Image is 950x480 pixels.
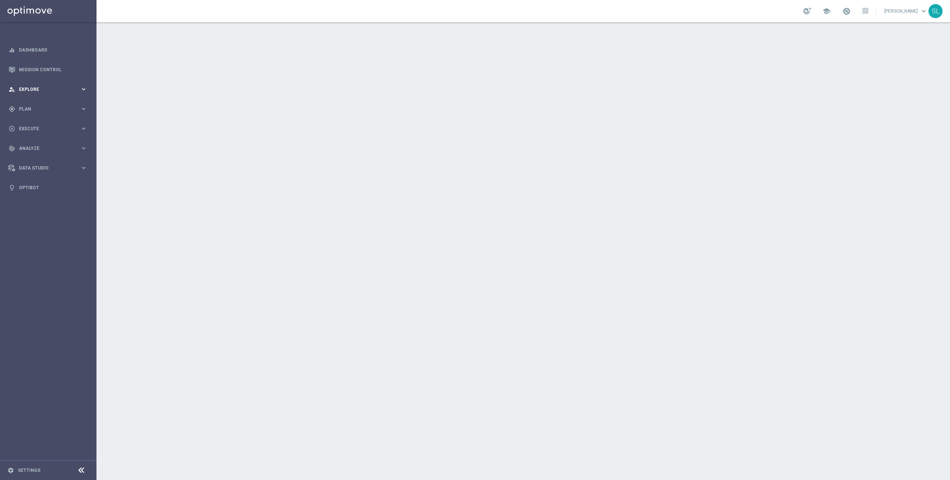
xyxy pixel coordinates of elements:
div: Data Studio [9,165,80,171]
div: Dashboard [9,40,87,60]
button: gps_fixed Plan keyboard_arrow_right [8,106,88,112]
i: lightbulb [9,184,15,191]
div: Execute [9,125,80,132]
button: equalizer Dashboard [8,47,88,53]
i: play_circle_outline [9,125,15,132]
div: Optibot [9,178,87,197]
div: Mission Control [9,60,87,79]
button: person_search Explore keyboard_arrow_right [8,86,88,92]
i: keyboard_arrow_right [80,145,87,152]
a: [PERSON_NAME]keyboard_arrow_down [884,6,928,17]
div: SL [928,4,943,18]
span: Data Studio [19,166,80,170]
i: gps_fixed [9,106,15,112]
i: keyboard_arrow_right [80,86,87,93]
a: Settings [18,468,40,473]
div: Explore [9,86,80,93]
i: settings [7,467,14,474]
span: Execute [19,126,80,131]
div: Analyze [9,145,80,152]
span: keyboard_arrow_down [920,7,928,15]
button: Data Studio keyboard_arrow_right [8,165,88,171]
span: Plan [19,107,80,111]
a: Optibot [19,178,87,197]
i: person_search [9,86,15,93]
i: keyboard_arrow_right [80,125,87,132]
a: Mission Control [19,60,87,79]
button: play_circle_outline Execute keyboard_arrow_right [8,126,88,132]
a: Dashboard [19,40,87,60]
i: keyboard_arrow_right [80,164,87,171]
span: school [822,7,831,15]
span: Explore [19,87,80,92]
i: track_changes [9,145,15,152]
i: equalizer [9,47,15,53]
i: keyboard_arrow_right [80,105,87,112]
button: lightbulb Optibot [8,185,88,191]
button: track_changes Analyze keyboard_arrow_right [8,145,88,151]
button: Mission Control [8,67,88,73]
span: Analyze [19,146,80,151]
div: Plan [9,106,80,112]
